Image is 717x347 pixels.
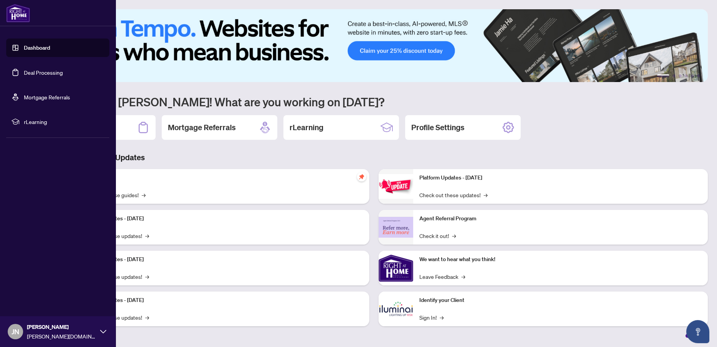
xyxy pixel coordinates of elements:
img: logo [6,4,30,22]
p: Platform Updates - [DATE] [419,174,702,182]
a: Dashboard [24,44,50,51]
h2: rLearning [290,122,323,133]
span: → [142,191,146,199]
a: Deal Processing [24,69,63,76]
button: 4 [685,74,688,77]
a: Check it out!→ [419,231,456,240]
a: Sign In!→ [419,313,444,322]
h2: Profile Settings [411,122,464,133]
span: → [452,231,456,240]
p: Agent Referral Program [419,215,702,223]
p: Platform Updates - [DATE] [81,255,363,264]
span: [PERSON_NAME] [27,323,96,331]
button: 6 [697,74,700,77]
img: Platform Updates - June 23, 2025 [379,174,413,198]
span: → [461,272,465,281]
span: → [484,191,487,199]
a: Mortgage Referrals [24,94,70,101]
button: 2 [672,74,675,77]
h1: Welcome back [PERSON_NAME]! What are you working on [DATE]? [40,94,708,109]
img: Identify your Client [379,292,413,326]
img: We want to hear what you think! [379,251,413,285]
button: 3 [678,74,682,77]
button: 5 [691,74,694,77]
span: rLearning [24,117,104,126]
button: 1 [657,74,669,77]
h3: Brokerage & Industry Updates [40,152,708,163]
p: Self-Help [81,174,363,182]
p: We want to hear what you think! [419,255,702,264]
p: Platform Updates - [DATE] [81,296,363,305]
span: pushpin [357,172,366,181]
span: → [145,231,149,240]
span: → [145,272,149,281]
span: JN [12,326,19,337]
a: Check out these updates!→ [419,191,487,199]
img: Slide 0 [40,9,708,82]
h2: Mortgage Referrals [168,122,236,133]
span: [PERSON_NAME][DOMAIN_NAME][EMAIL_ADDRESS][PERSON_NAME][DOMAIN_NAME] [27,332,96,340]
span: → [145,313,149,322]
img: Agent Referral Program [379,217,413,238]
button: Open asap [686,320,709,343]
a: Leave Feedback→ [419,272,465,281]
p: Identify your Client [419,296,702,305]
p: Platform Updates - [DATE] [81,215,363,223]
span: → [440,313,444,322]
